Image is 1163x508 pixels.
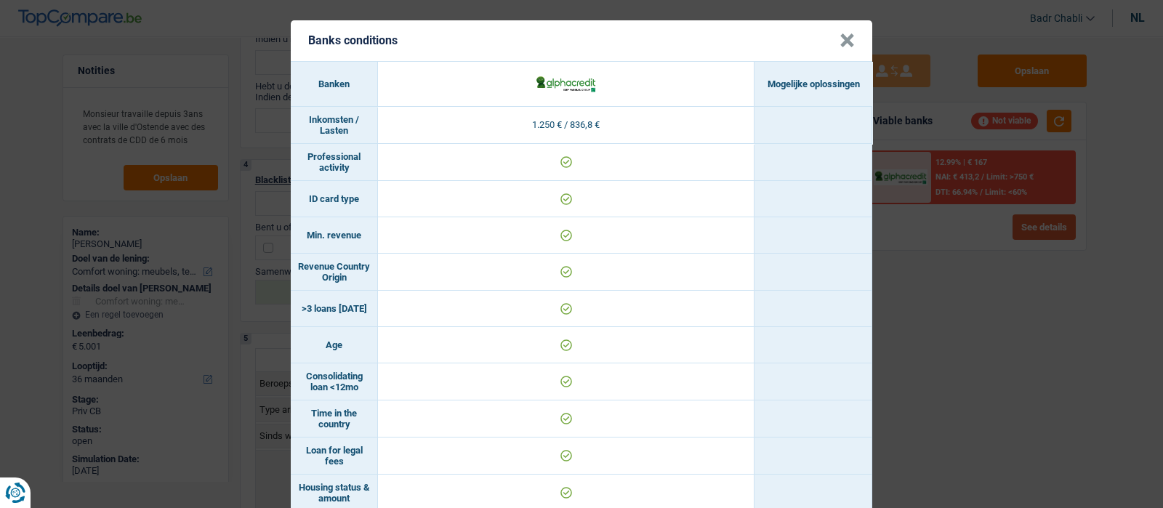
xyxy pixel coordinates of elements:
[291,254,378,291] td: Revenue Country Origin
[840,33,855,48] button: Close
[291,291,378,327] td: >3 loans [DATE]
[754,62,872,107] th: Mogelijke oplossingen
[291,62,378,107] th: Banken
[378,107,754,144] td: 1.250 € / 836,8 €
[291,327,378,363] td: Age
[291,107,378,144] td: Inkomsten / Lasten
[291,438,378,475] td: Loan for legal fees
[535,74,597,93] img: AlphaCredit
[291,181,378,217] td: ID card type
[291,217,378,254] td: Min. revenue
[291,363,378,400] td: Consolidating loan <12mo
[291,144,378,181] td: Professional activity
[308,33,398,47] h5: Banks conditions
[291,400,378,438] td: Time in the country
